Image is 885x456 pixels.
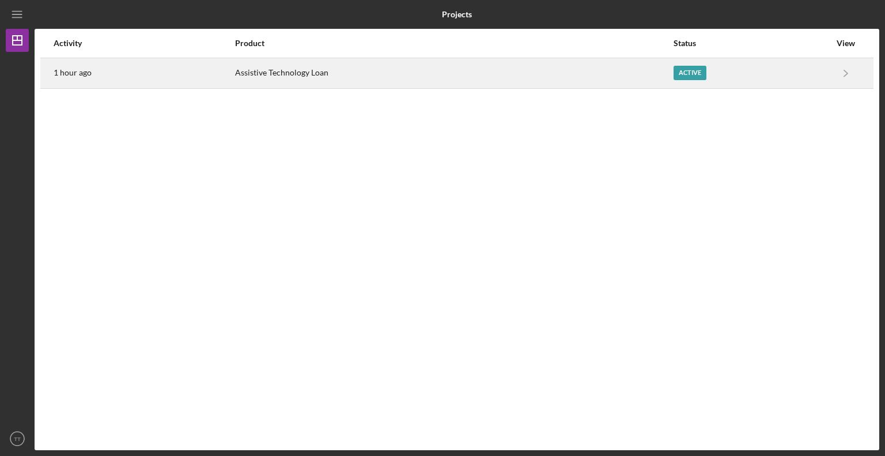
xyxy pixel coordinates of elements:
div: Assistive Technology Loan [235,59,672,88]
button: TT [6,427,29,450]
div: View [831,39,860,48]
time: 2025-09-25 19:05 [54,68,92,77]
b: Projects [442,10,472,19]
text: TT [14,436,21,442]
div: Active [674,66,706,80]
div: Activity [54,39,234,48]
div: Product [235,39,672,48]
div: Status [674,39,830,48]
